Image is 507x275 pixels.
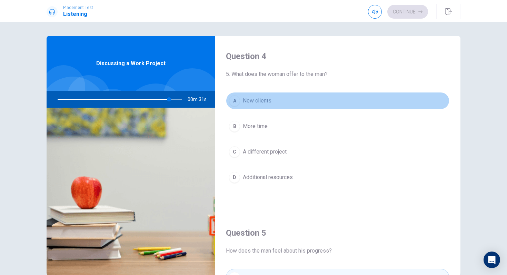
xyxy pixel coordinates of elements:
button: ANew clients [226,92,449,109]
button: CA different project [226,143,449,160]
h4: Question 4 [226,51,449,62]
span: A different project [243,148,287,156]
div: D [229,172,240,183]
div: Open Intercom Messenger [484,252,500,268]
span: How does the man feel about his progress? [226,247,449,255]
div: A [229,95,240,106]
span: New clients [243,97,271,105]
span: Placement Test [63,5,93,10]
span: 00m 31s [188,91,212,108]
span: Additional resources [243,173,293,181]
div: B [229,121,240,132]
div: C [229,146,240,157]
span: More time [243,122,268,130]
button: BMore time [226,118,449,135]
button: DAdditional resources [226,169,449,186]
h4: Question 5 [226,227,449,238]
span: Discussing a Work Project [96,59,166,68]
h1: Listening [63,10,93,18]
span: 5. What does the woman offer to the man? [226,70,449,78]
